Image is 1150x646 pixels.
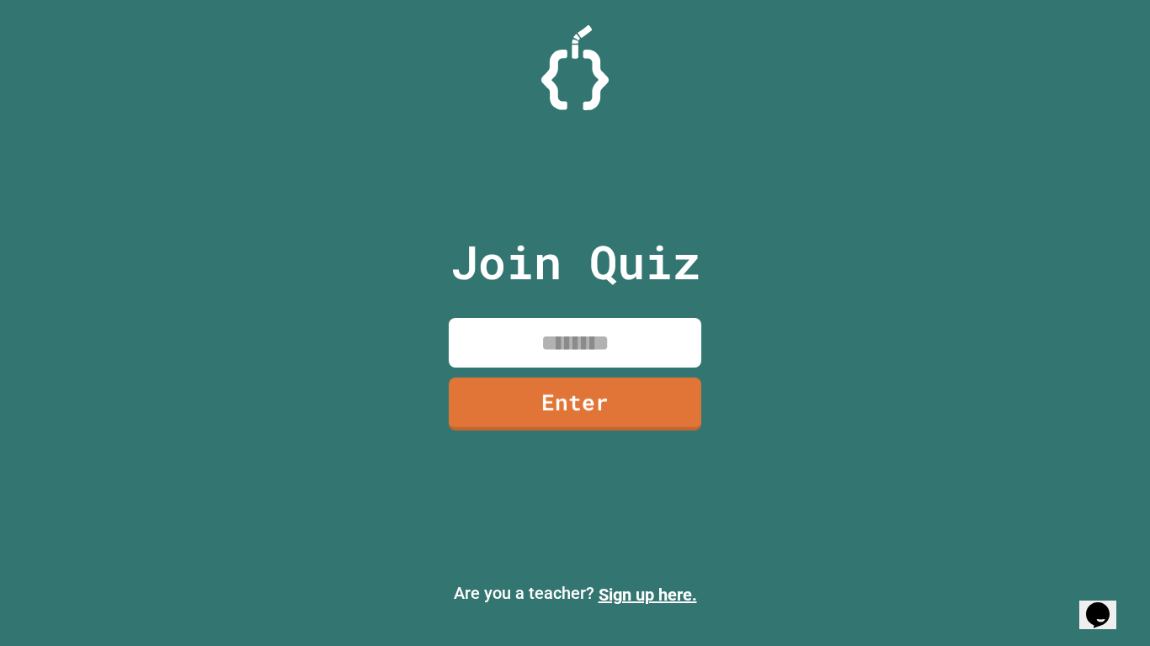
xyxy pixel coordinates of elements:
p: Join Quiz [450,227,700,297]
a: Sign up here. [599,585,697,605]
a: Enter [449,378,701,431]
p: Are you a teacher? [13,580,1137,607]
iframe: chat widget [1079,579,1133,629]
img: Logo.svg [541,25,609,110]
